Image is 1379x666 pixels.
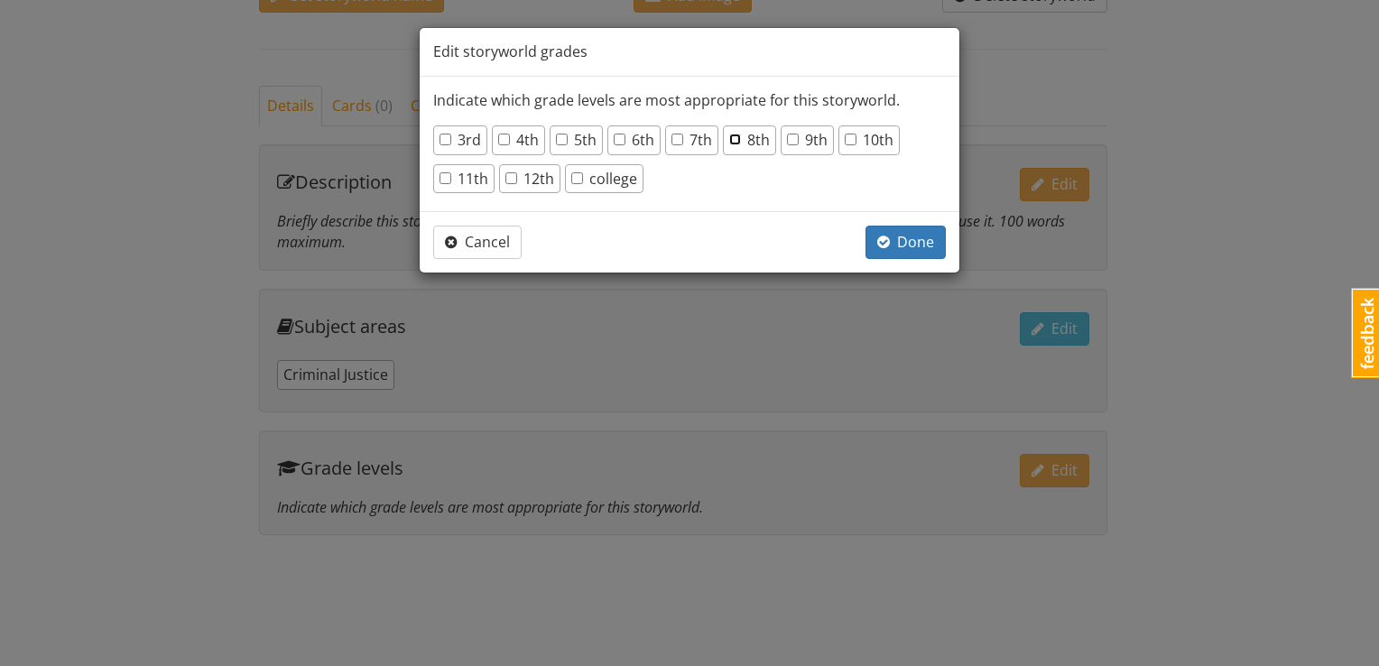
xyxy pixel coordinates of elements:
label: college [571,169,637,190]
input: 12th [505,172,517,184]
span: Cancel [445,232,510,252]
input: 4th [498,134,510,145]
label: 4th [498,130,539,151]
input: 11th [440,172,451,184]
input: college [571,172,583,184]
div: Edit storyworld grades [420,28,959,77]
input: 10th [845,134,856,145]
label: 9th [787,130,828,151]
label: 8th [729,130,770,151]
input: 3rd [440,134,451,145]
input: 5th [556,134,568,145]
button: Done [865,226,946,259]
label: 10th [845,130,893,151]
label: 12th [505,169,554,190]
button: Cancel [433,226,522,259]
p: Indicate which grade levels are most appropriate for this storyworld. [433,90,946,111]
span: Done [877,232,934,252]
label: 3rd [440,130,481,151]
label: 6th [614,130,654,151]
input: 8th [729,134,741,145]
label: 7th [671,130,712,151]
input: 7th [671,134,683,145]
input: 6th [614,134,625,145]
label: 11th [440,169,488,190]
input: 9th [787,134,799,145]
label: 5th [556,130,597,151]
